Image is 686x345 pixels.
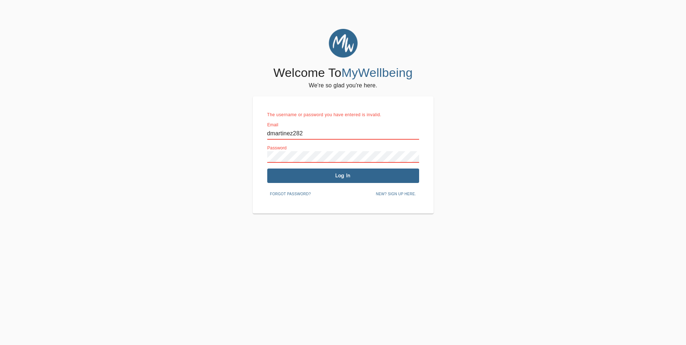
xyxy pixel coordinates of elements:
[267,112,382,117] span: The username or password you have entered is invalid.
[267,189,314,200] button: Forgot password?
[309,80,377,91] h6: We're so glad you're here.
[373,189,419,200] button: New? Sign up here.
[270,172,416,179] span: Log In
[270,191,311,197] span: Forgot password?
[273,65,413,80] h4: Welcome To
[267,169,419,183] button: Log In
[341,66,413,79] span: MyWellbeing
[267,146,287,150] label: Password
[267,123,278,127] label: Email
[376,191,416,197] span: New? Sign up here.
[329,29,358,58] img: MyWellbeing
[267,191,314,196] a: Forgot password?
